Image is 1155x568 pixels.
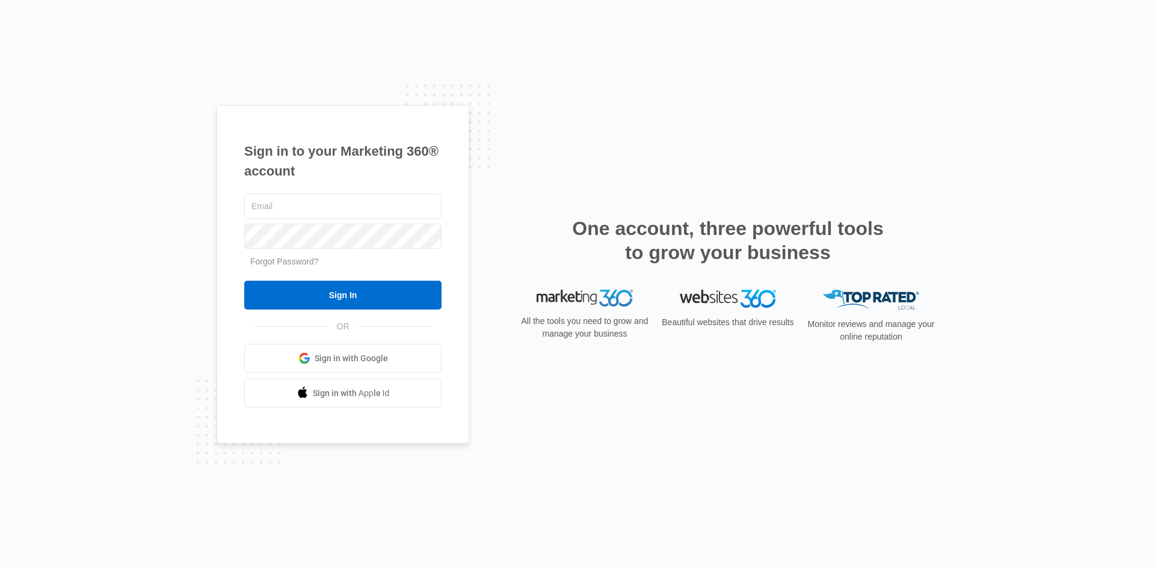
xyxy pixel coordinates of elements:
[328,320,358,333] span: OR
[244,379,442,408] a: Sign in with Apple Id
[315,352,388,365] span: Sign in with Google
[661,316,795,329] p: Beautiful websites that drive results
[568,216,887,264] h2: One account, three powerful tools to grow your business
[517,315,652,340] p: All the tools you need to grow and manage your business
[804,318,938,343] p: Monitor reviews and manage your online reputation
[244,194,442,219] input: Email
[680,290,776,307] img: Websites 360
[250,257,319,266] a: Forgot Password?
[244,344,442,373] a: Sign in with Google
[537,290,633,307] img: Marketing 360
[313,387,390,400] span: Sign in with Apple Id
[823,290,919,310] img: Top Rated Local
[244,141,442,181] h1: Sign in to your Marketing 360® account
[244,281,442,310] input: Sign In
